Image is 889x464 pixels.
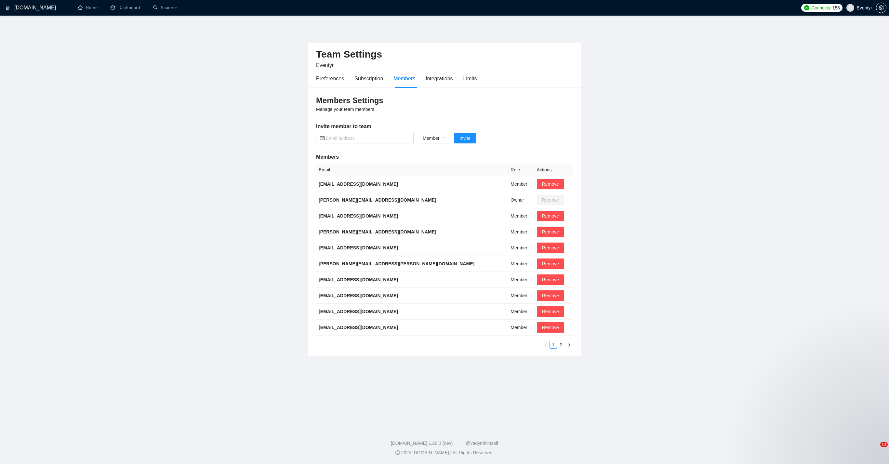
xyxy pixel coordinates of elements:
[316,164,508,176] th: Email
[557,341,565,349] li: 2
[812,4,831,11] span: Connects:
[565,341,573,349] li: Next Page
[319,325,398,330] b: [EMAIL_ADDRESS][DOMAIN_NAME]
[316,123,573,130] h5: Invite member to team
[542,292,559,299] span: Remove
[876,3,886,13] button: setting
[804,5,809,10] img: upwork-logo.png
[537,259,564,269] button: Remove
[319,293,398,298] b: [EMAIL_ADDRESS][DOMAIN_NAME]
[867,442,882,457] iframe: Intercom live chat
[426,74,453,83] div: Integrations
[393,74,415,83] div: Members
[542,308,559,315] span: Remove
[508,164,534,176] th: Role
[319,229,436,234] b: [PERSON_NAME][EMAIL_ADDRESS][DOMAIN_NAME]
[508,224,534,240] td: Member
[508,320,534,336] td: Member
[542,341,550,349] li: Previous Page
[391,441,453,446] a: [DOMAIN_NAME] 1.26.0 (dev)
[565,341,573,349] button: right
[459,135,470,142] span: Invite
[534,164,573,176] th: Actions
[316,62,334,68] span: Eventyr
[423,133,445,143] span: Member
[6,3,10,13] img: logo
[537,179,564,189] button: Remove
[550,341,557,349] li: 1
[537,322,564,333] button: Remove
[876,5,886,10] a: setting
[542,228,559,235] span: Remove
[319,261,474,266] b: [PERSON_NAME][EMAIL_ADDRESS][PERSON_NAME][DOMAIN_NAME]
[508,272,534,288] td: Member
[542,212,559,219] span: Remove
[508,176,534,192] td: Member
[848,6,853,10] span: user
[320,136,325,140] span: mail
[832,4,840,11] span: 153
[454,133,475,143] button: Invite
[316,153,573,161] h5: Members
[319,181,398,187] b: [EMAIL_ADDRESS][DOMAIN_NAME]
[395,450,400,455] span: copyright
[508,256,534,272] td: Member
[111,5,140,10] a: dashboardDashboard
[319,197,436,203] b: [PERSON_NAME][EMAIL_ADDRESS][DOMAIN_NAME]
[544,343,548,347] span: left
[537,274,564,285] button: Remove
[542,324,559,331] span: Remove
[542,341,550,349] button: left
[537,211,564,221] button: Remove
[508,240,534,256] td: Member
[508,304,534,320] td: Member
[463,74,477,83] div: Limits
[880,442,888,447] span: 11
[537,306,564,317] button: Remove
[319,213,398,219] b: [EMAIL_ADDRESS][DOMAIN_NAME]
[466,441,498,446] a: @vadymhimself
[319,245,398,250] b: [EMAIL_ADDRESS][DOMAIN_NAME]
[5,449,884,456] div: 2025 [DOMAIN_NAME] | All Rights Reserved.
[537,243,564,253] button: Remove
[508,192,534,208] td: Owner
[508,208,534,224] td: Member
[316,48,573,61] h2: Team Settings
[316,74,344,83] div: Preferences
[542,260,559,267] span: Remove
[508,288,534,304] td: Member
[319,277,398,282] b: [EMAIL_ADDRESS][DOMAIN_NAME]
[326,135,410,142] input: Email address
[153,5,177,10] a: searchScanner
[542,180,559,188] span: Remove
[537,227,564,237] button: Remove
[319,309,398,314] b: [EMAIL_ADDRESS][DOMAIN_NAME]
[567,343,571,347] span: right
[537,290,564,301] button: Remove
[316,95,573,106] h3: Members Settings
[542,244,559,251] span: Remove
[550,341,557,348] a: 1
[316,107,376,112] span: Manage your team members.
[78,5,98,10] a: homeHome
[542,276,559,283] span: Remove
[558,341,565,348] a: 2
[354,74,383,83] div: Subscription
